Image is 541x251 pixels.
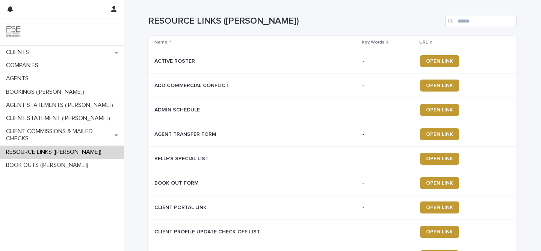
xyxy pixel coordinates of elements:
tr: ADMIN SCHEDULEADMIN SCHEDULE -OPEN LINK [148,98,517,122]
a: OPEN LINK [420,104,459,116]
p: RESOURCE LINKS ([PERSON_NAME]) [3,149,107,156]
p: - [363,107,414,113]
p: - [363,180,414,186]
p: ADD COMMERCIAL CONFLICT [154,81,230,89]
tr: CLIENT PORTAL LINKCLIENT PORTAL LINK -OPEN LINK [148,195,517,220]
p: ACTIVE ROSTER [154,57,196,65]
span: OPEN LINK [426,59,453,64]
p: CLIENTS [3,49,35,56]
img: 9JgRvJ3ETPGCJDhvPVA5 [6,24,21,39]
span: OPEN LINK [426,107,453,113]
p: CLIENT COMMISSIONS & MAILED CHECKS [3,128,115,142]
p: CLIENT PROFILE UPDATE CHECK OFF LIST [154,227,261,235]
a: OPEN LINK [420,226,459,238]
a: OPEN LINK [420,153,459,165]
p: - [363,229,414,235]
p: AGENTS [3,75,35,82]
a: OPEN LINK [420,55,459,67]
span: OPEN LINK [426,156,453,161]
p: AGENT TRANSFER FORM [154,130,218,138]
p: - [363,204,414,211]
a: OPEN LINK [420,128,459,140]
span: OPEN LINK [426,180,453,186]
p: CLIENT STATEMENT ([PERSON_NAME]) [3,115,116,122]
p: BOOK OUTS ([PERSON_NAME]) [3,162,94,169]
tr: CLIENT PROFILE UPDATE CHECK OFF LISTCLIENT PROFILE UPDATE CHECK OFF LIST -OPEN LINK [148,220,517,244]
a: OPEN LINK [420,177,459,189]
p: CLIENT PORTAL LINK [154,203,208,211]
p: - [363,156,414,162]
p: ADMIN SCHEDULE [154,105,201,113]
p: BELLE'S SPECIAL LIST [154,154,210,162]
p: - [363,131,414,138]
tr: ADD COMMERCIAL CONFLICTADD COMMERCIAL CONFLICT -OPEN LINK [148,74,517,98]
span: OPEN LINK [426,132,453,137]
p: - [363,83,414,89]
p: Key Words [362,38,384,47]
p: - [363,58,414,65]
p: Name [154,38,168,47]
span: OPEN LINK [426,83,453,88]
a: OPEN LINK [420,201,459,213]
tr: BELLE'S SPECIAL LISTBELLE'S SPECIAL LIST -OPEN LINK [148,147,517,171]
h1: RESOURCE LINKS ([PERSON_NAME]) [148,16,442,27]
input: Search [445,15,517,27]
tr: AGENT TRANSFER FORMAGENT TRANSFER FORM -OPEN LINK [148,122,517,147]
p: COMPANIES [3,62,44,69]
span: OPEN LINK [426,205,453,210]
tr: ACTIVE ROSTERACTIVE ROSTER -OPEN LINK [148,49,517,74]
span: OPEN LINK [426,229,453,234]
p: AGENT STATEMENTS ([PERSON_NAME]) [3,102,119,109]
p: BOOK OUT FORM [154,179,200,186]
a: OPEN LINK [420,80,459,92]
tr: BOOK OUT FORMBOOK OUT FORM -OPEN LINK [148,171,517,195]
p: URL [419,38,428,47]
p: BOOKINGS ([PERSON_NAME]) [3,89,90,96]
